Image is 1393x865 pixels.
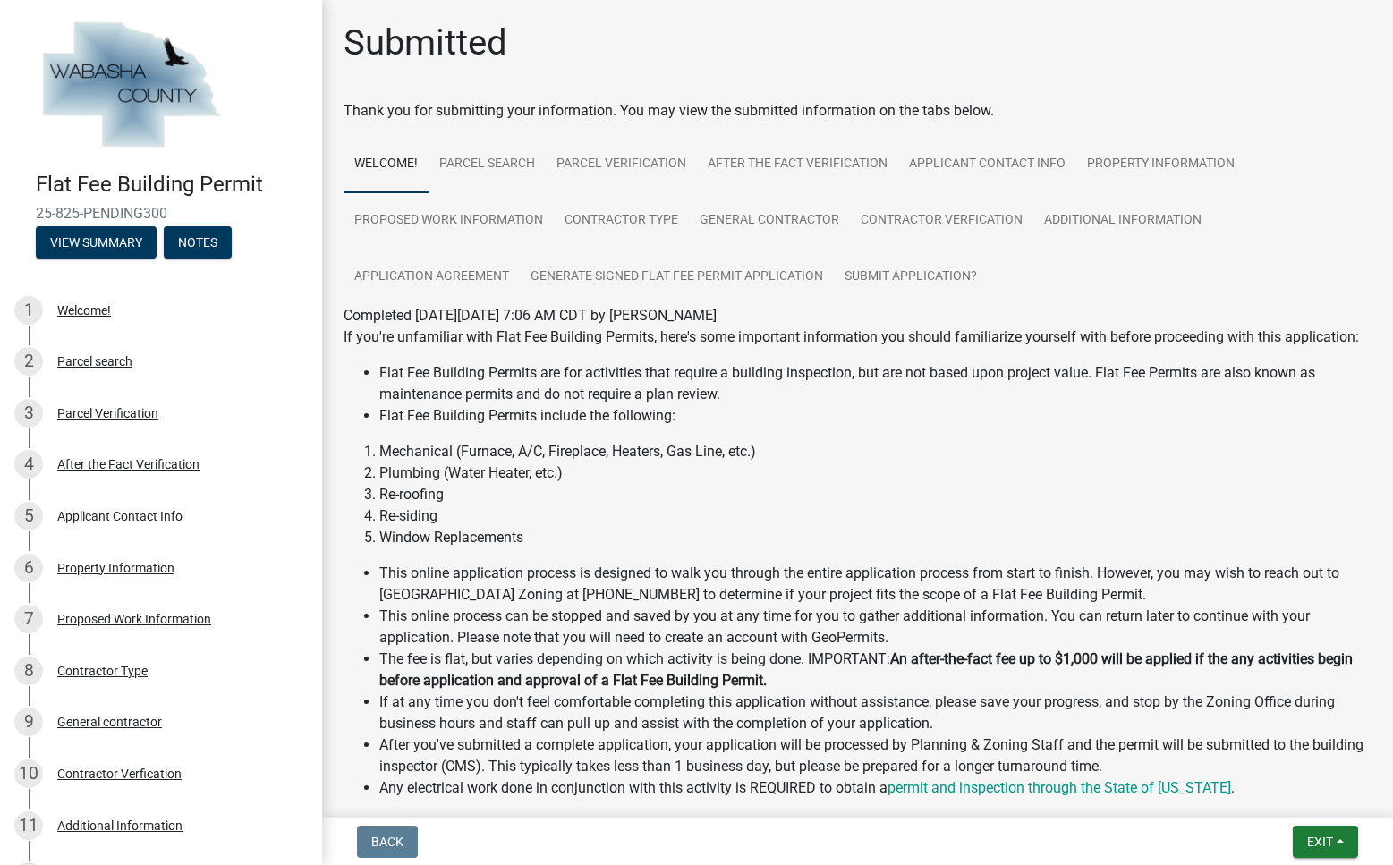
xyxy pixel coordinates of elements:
[57,355,132,368] div: Parcel search
[57,510,183,522] div: Applicant Contact Info
[14,554,43,582] div: 6
[379,527,1372,548] li: Window Replacements
[371,835,403,849] span: Back
[697,136,898,193] a: After the Fact Verification
[379,777,1372,799] li: Any electrical work done in conjunction with this activity is REQUIRED to obtain a .
[888,779,1231,796] a: permit and inspection through the State of [US_STATE]
[898,136,1076,193] a: Applicant Contact Info
[834,249,988,306] a: Submit Application?
[14,657,43,685] div: 8
[344,192,554,250] a: Proposed Work Information
[520,249,834,306] a: Generate Signed Flat Fee Permit Application
[164,226,232,259] button: Notes
[57,304,111,317] div: Welcome!
[57,613,211,625] div: Proposed Work Information
[1307,835,1333,849] span: Exit
[379,649,1372,691] li: The fee is flat, but varies depending on which activity is being done. IMPORTANT:
[57,767,182,780] div: Contractor Verfication
[379,691,1372,734] li: If at any time you don't feel comfortable completing this application without assistance, please ...
[57,819,183,832] div: Additional Information
[379,405,1372,427] li: Flat Fee Building Permits include the following:
[36,226,157,259] button: View Summary
[379,606,1372,649] li: This online process can be stopped and saved by you at any time for you to gather additional info...
[379,462,1372,484] li: Plumbing (Water Heater, etc.)
[1293,826,1358,858] button: Exit
[1033,192,1212,250] a: Additional Information
[164,236,232,250] wm-modal-confirm: Notes
[57,407,158,420] div: Parcel Verification
[57,562,174,574] div: Property Information
[344,21,507,64] h1: Submitted
[344,249,520,306] a: Application Agreement
[14,708,43,736] div: 9
[57,458,200,471] div: After the Fact Verification
[344,326,1372,348] p: If you're unfamiliar with Flat Fee Building Permits, here's some important information you should...
[554,192,689,250] a: Contractor Type
[14,347,43,376] div: 2
[36,205,286,222] span: 25-825-PENDING300
[14,502,43,530] div: 5
[14,399,43,428] div: 3
[379,563,1372,606] li: This online application process is designed to walk you through the entire application process fr...
[36,172,308,198] h4: Flat Fee Building Permit
[14,605,43,633] div: 7
[36,19,225,153] img: Wabasha County, Minnesota
[36,236,157,250] wm-modal-confirm: Summary
[379,505,1372,527] li: Re-siding
[57,665,148,677] div: Contractor Type
[429,136,546,193] a: Parcel search
[14,296,43,325] div: 1
[57,716,162,728] div: General contractor
[1076,136,1245,193] a: Property Information
[546,136,697,193] a: Parcel Verification
[379,362,1372,405] li: Flat Fee Building Permits are for activities that require a building inspection, but are not base...
[379,441,1372,462] li: Mechanical (Furnace, A/C, Fireplace, Heaters, Gas Line, etc.)
[14,759,43,788] div: 10
[850,192,1033,250] a: Contractor Verfication
[379,484,1372,505] li: Re-roofing
[344,100,1372,122] div: Thank you for submitting your information. You may view the submitted information on the tabs below.
[14,811,43,840] div: 11
[14,450,43,479] div: 4
[344,136,429,193] a: Welcome!
[379,734,1372,777] li: After you've submitted a complete application, your application will be processed by Planning & Z...
[357,826,418,858] button: Back
[689,192,850,250] a: General contractor
[344,307,717,324] span: Completed [DATE][DATE] 7:06 AM CDT by [PERSON_NAME]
